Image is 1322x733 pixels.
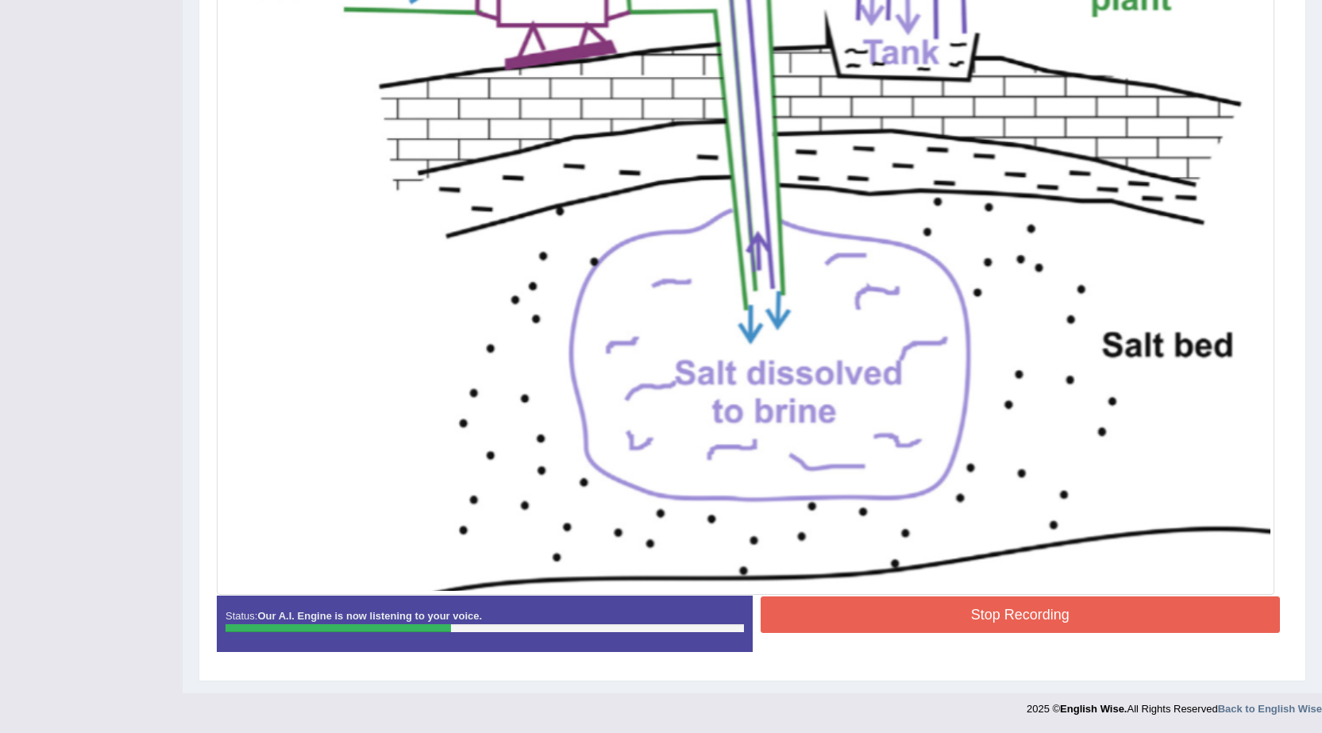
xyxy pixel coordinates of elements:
strong: English Wise. [1060,703,1127,715]
button: Stop Recording [761,596,1281,633]
div: 2025 © All Rights Reserved [1027,693,1322,716]
a: Back to English Wise [1218,703,1322,715]
div: Status: [217,596,753,651]
strong: Our A.I. Engine is now listening to your voice. [257,610,482,622]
